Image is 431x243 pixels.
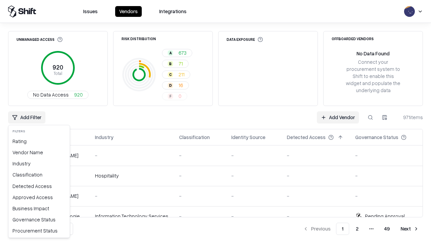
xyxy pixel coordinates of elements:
[10,203,68,214] div: Business Impact
[10,147,68,158] div: Vendor Name
[8,125,70,238] div: Add Filter
[10,192,68,203] div: Approved Access
[10,158,68,169] div: Industry
[10,181,68,192] div: Detected Access
[10,225,68,236] div: Procurement Status
[10,136,68,147] div: Rating
[10,127,68,136] div: Filters
[10,214,68,225] div: Governance Status
[10,169,68,180] div: Classification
